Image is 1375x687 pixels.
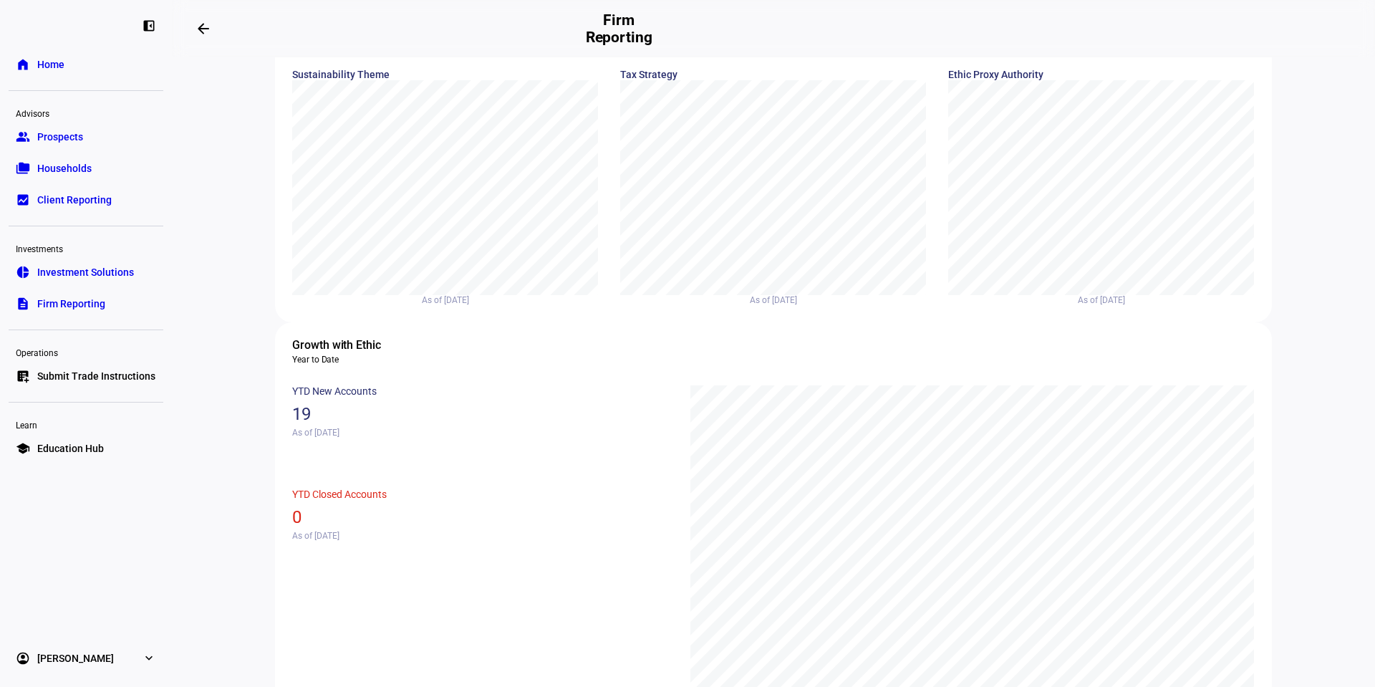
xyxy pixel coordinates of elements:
[37,193,112,207] span: Client Reporting
[620,69,927,80] ethic-insight-title: Tax Strategy
[9,414,163,434] div: Learn
[16,265,30,279] eth-mat-symbol: pie_chart
[688,272,857,281] div: Legend
[292,69,599,80] ethic-insight-title: Sustainability Theme
[376,272,514,281] div: Legend
[9,186,163,214] a: bid_landscapeClient Reporting
[948,295,1255,305] ethic-insight-as-of-date: As of [DATE]
[458,272,514,281] button: Unassigned, Legend item 2 of 2
[16,57,30,72] eth-mat-symbol: home
[292,337,1255,354] div: Growth with Ethic
[1054,272,1079,281] button: Yes, Legend item 1 of 2
[142,19,156,33] eth-mat-symbol: left_panel_close
[292,428,669,438] ethic-insight-as-of-date: As of [DATE]
[16,297,30,311] eth-mat-symbol: description
[9,258,163,287] a: pie_chartInvestment Solutions
[37,441,104,456] span: Education Hub
[801,272,857,281] button: Unassigned, Legend item 3 of 3
[620,80,926,295] div: chart, 1 series
[16,651,30,666] eth-mat-symbol: account_circle
[37,369,155,383] span: Submit Trade Instructions
[37,130,83,144] span: Prospects
[292,531,669,541] ethic-insight-as-of-date: As of [DATE]
[16,369,30,383] eth-mat-symbol: list_alt_add
[37,161,92,176] span: Households
[292,404,669,424] div: 19
[9,102,163,122] div: Advisors
[292,354,1255,365] div: Year to Date
[292,489,669,500] ethic-insight-title: YTD Closed Accounts
[292,385,669,397] ethic-insight-title: YTD New Accounts
[579,11,659,46] h2: Firm Reporting
[9,289,163,318] a: descriptionFirm Reporting
[9,50,163,79] a: homeHome
[376,272,446,281] button: Custom Theme, Legend item 1 of 2
[9,122,163,151] a: groupProspects
[948,80,1254,295] div: chart, 1 series
[195,20,212,37] mat-icon: arrow_backwards
[16,161,30,176] eth-mat-symbol: folder_copy
[948,69,1255,80] ethic-insight-title: Ethic Proxy Authority
[1054,272,1147,281] div: Legend
[142,651,156,666] eth-mat-symbol: expand_more
[9,342,163,362] div: Operations
[751,272,788,281] button: No Tax, Legend item 2 of 3
[37,297,105,311] span: Firm Reporting
[688,272,738,280] button: Active Tax, Legend item 1 of 3
[292,507,669,527] div: 0
[16,130,30,144] eth-mat-symbol: group
[1091,272,1147,281] button: Unassigned, Legend item 2 of 2
[16,441,30,456] eth-mat-symbol: school
[9,154,163,183] a: folder_copyHouseholds
[16,193,30,207] eth-mat-symbol: bid_landscape
[292,80,598,295] div: chart, 1 series
[9,238,163,258] div: Investments
[37,651,114,666] span: [PERSON_NAME]
[292,295,599,305] ethic-insight-as-of-date: As of [DATE]
[620,295,927,305] ethic-insight-as-of-date: As of [DATE]
[37,265,134,279] span: Investment Solutions
[37,57,64,72] span: Home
